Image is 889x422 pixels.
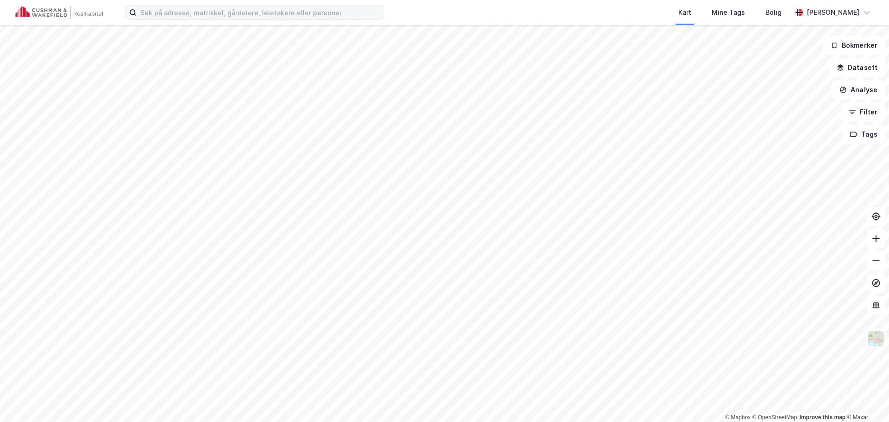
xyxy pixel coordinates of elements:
div: [PERSON_NAME] [807,7,859,18]
div: Kart [678,7,691,18]
a: Improve this map [800,414,845,421]
img: Z [867,330,885,347]
button: Analyse [832,81,885,99]
div: Bolig [765,7,782,18]
img: cushman-wakefield-realkapital-logo.202ea83816669bd177139c58696a8fa1.svg [15,6,103,19]
button: Datasett [829,58,885,77]
button: Bokmerker [823,36,885,55]
div: Kontrollprogram for chat [843,378,889,422]
a: OpenStreetMap [752,414,797,421]
button: Filter [841,103,885,121]
button: Tags [842,125,885,144]
a: Mapbox [725,414,751,421]
iframe: Chat Widget [843,378,889,422]
input: Søk på adresse, matrikkel, gårdeiere, leietakere eller personer [137,6,384,19]
div: Mine Tags [712,7,745,18]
